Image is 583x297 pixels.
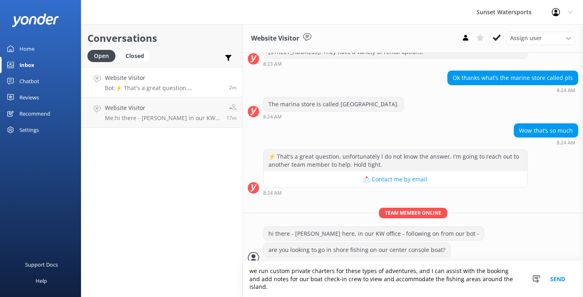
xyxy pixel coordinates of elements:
h4: Website Visitor [105,103,220,112]
h4: Website Visitor [105,73,223,82]
span: Assign user [510,34,542,43]
div: are you looking to go in shore fishing on our center console boat? [264,243,450,257]
div: 08:24pm 19-Aug-2025 (UTC -05:00) America/Cancun [514,140,578,145]
span: 08:24pm 19-Aug-2025 (UTC -05:00) America/Cancun [229,84,236,91]
textarea: we run custom private charters for these types of adventures, and I can assist with the booking a... [243,261,583,297]
a: Website VisitorBot:⚡ That's a great question, unfortunately I do not know the answer. I'm going t... [81,67,243,97]
p: Me: hi there - [PERSON_NAME] in our KW office - here to help set up the golf cart - give me a cal... [105,114,220,122]
span: [PERSON_NAME] at Sunset [287,260,350,265]
button: 📩 Contact me by email [264,171,527,187]
strong: 8:23 AM [263,62,282,67]
div: Wow that’s so much [514,124,578,138]
div: Assign User [506,32,575,45]
div: ⚡ That's a great question, unfortunately I do not know the answer. I'm going to reach out to anot... [264,150,527,171]
h3: Website Visitor [251,33,299,44]
div: Home [19,41,34,57]
div: Reviews [19,89,39,105]
div: Open [87,50,115,62]
img: yonder-white-logo.png [12,13,59,27]
span: 08:09pm 19-Aug-2025 (UTC -05:00) America/Cancun [226,114,236,121]
span: Team member online [379,208,447,218]
div: Recommend [19,105,50,122]
div: Closed [119,50,150,62]
div: 08:24pm 19-Aug-2025 (UTC -05:00) America/Cancun [447,87,578,93]
div: hi there - [PERSON_NAME] here, in our KW office - following on from our bot - [264,227,484,241]
div: 08:24pm 19-Aug-2025 (UTC -05:00) America/Cancun [263,190,528,196]
div: 08:26pm 19-Aug-2025 (UTC -05:00) America/Cancun [263,259,451,265]
div: 08:24pm 19-Aug-2025 (UTC -05:00) America/Cancun [263,114,404,119]
div: Help [36,273,47,289]
a: Website VisitorMe:hi there - [PERSON_NAME] in our KW office - here to help set up the golf cart -... [81,97,243,128]
div: Settings [19,122,39,138]
strong: 8:26 AM [263,260,282,265]
div: The marina store is called [GEOGRAPHIC_DATA]. [264,97,404,111]
a: Open [87,51,119,60]
strong: 8:24 AM [263,114,282,119]
strong: 8:24 AM [557,88,575,93]
div: 08:23pm 19-Aug-2025 (UTC -05:00) America/Cancun [263,61,528,67]
div: Support Docs [25,256,58,273]
div: Inbox [19,57,34,73]
a: Closed [119,51,154,60]
h2: Conversations [87,30,236,46]
p: Bot: ⚡ That's a great question, unfortunately I do not know the answer. I'm going to reach out to... [105,84,223,92]
strong: 8:24 AM [557,140,575,145]
button: Send [543,261,573,297]
div: Chatbot [19,73,39,89]
div: Ok thanks what’s the marine store called pls [448,71,578,85]
strong: 8:24 AM [263,191,282,196]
